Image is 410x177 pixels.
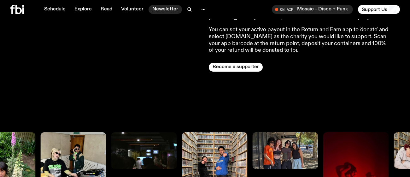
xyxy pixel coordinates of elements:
[71,5,96,14] a: Explore
[40,5,69,14] a: Schedule
[149,5,182,14] a: Newsletter
[252,132,318,169] img: The three members of MUNA stand on the street outside fbi.radio with Tanya Ali. All four of them ...
[117,5,147,14] a: Volunteer
[209,63,263,72] button: Become a supporter
[362,7,387,12] span: Support Us
[272,5,353,14] button: On AirMosaic - Disco + Funk
[358,5,400,14] button: Support Us
[209,27,390,54] p: You can set your active payout in the Return and Earn app to 'donate' and select [DOMAIN_NAME] as...
[97,5,116,14] a: Read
